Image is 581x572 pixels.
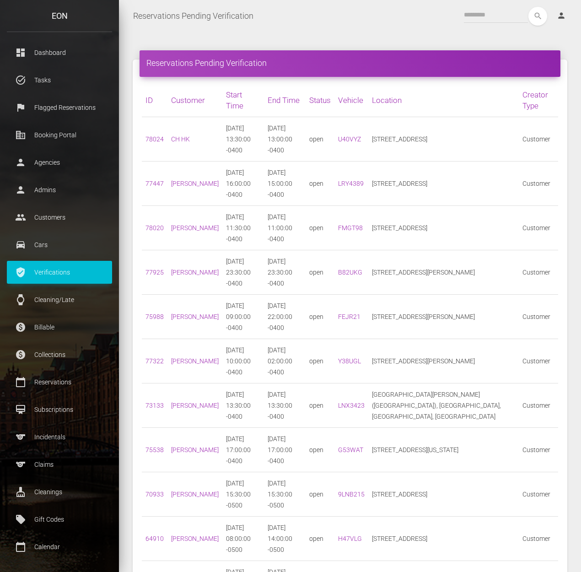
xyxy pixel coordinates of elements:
[368,117,519,162] td: [STREET_ADDRESS]
[7,178,112,201] a: person Admins
[338,135,361,143] a: U40VYZ
[264,383,306,428] td: [DATE] 13:30:00 -0400
[264,206,306,250] td: [DATE] 11:00:00 -0400
[338,357,361,365] a: Y38UGL
[306,162,334,206] td: open
[7,343,112,366] a: paid Collections
[171,180,219,187] a: [PERSON_NAME]
[222,383,264,428] td: [DATE] 13:30:00 -0400
[7,261,112,284] a: verified_user Verifications
[145,135,164,143] a: 78024
[368,517,519,561] td: [STREET_ADDRESS]
[368,84,519,117] th: Location
[222,117,264,162] td: [DATE] 13:30:00 -0400
[145,313,164,320] a: 75988
[7,206,112,229] a: people Customers
[306,472,334,517] td: open
[7,480,112,503] a: cleaning_services Cleanings
[14,128,105,142] p: Booking Portal
[14,265,105,279] p: Verifications
[338,180,364,187] a: LRY4389
[306,250,334,295] td: open
[306,517,334,561] td: open
[7,453,112,476] a: sports Claims
[146,57,554,69] h4: Reservations Pending Verification
[519,84,558,117] th: Creator Type
[145,491,164,498] a: 70933
[145,180,164,187] a: 77447
[264,84,306,117] th: End Time
[222,472,264,517] td: [DATE] 15:30:00 -0500
[14,375,105,389] p: Reservations
[519,250,558,295] td: Customer
[519,162,558,206] td: Customer
[133,5,253,27] a: Reservations Pending Verification
[7,398,112,421] a: card_membership Subscriptions
[14,458,105,471] p: Claims
[338,313,360,320] a: FEJR21
[167,84,222,117] th: Customer
[7,288,112,311] a: watch Cleaning/Late
[368,428,519,472] td: [STREET_ADDRESS][US_STATE]
[14,513,105,526] p: Gift Codes
[7,69,112,92] a: task_alt Tasks
[171,446,219,453] a: [PERSON_NAME]
[7,316,112,339] a: paid Billable
[338,402,365,409] a: LNX3423
[145,224,164,232] a: 78020
[14,101,105,114] p: Flagged Reservations
[145,446,164,453] a: 75538
[14,156,105,169] p: Agencies
[145,357,164,365] a: 77322
[334,84,368,117] th: Vehicle
[14,403,105,416] p: Subscriptions
[7,371,112,394] a: calendar_today Reservations
[368,339,519,383] td: [STREET_ADDRESS][PERSON_NAME]
[222,162,264,206] td: [DATE] 16:00:00 -0400
[264,472,306,517] td: [DATE] 15:30:00 -0500
[306,117,334,162] td: open
[14,210,105,224] p: Customers
[264,517,306,561] td: [DATE] 14:00:00 -0500
[14,46,105,59] p: Dashboard
[528,7,547,26] i: search
[222,517,264,561] td: [DATE] 08:00:00 -0500
[14,293,105,307] p: Cleaning/Late
[338,269,362,276] a: B82UKG
[222,339,264,383] td: [DATE] 10:00:00 -0400
[7,124,112,146] a: corporate_fare Booking Portal
[171,224,219,232] a: [PERSON_NAME]
[171,269,219,276] a: [PERSON_NAME]
[7,426,112,448] a: sports Incidentals
[145,535,164,542] a: 64910
[7,535,112,558] a: calendar_today Calendar
[222,250,264,295] td: [DATE] 23:30:00 -0400
[519,472,558,517] td: Customer
[14,183,105,197] p: Admins
[368,206,519,250] td: [STREET_ADDRESS]
[264,428,306,472] td: [DATE] 17:00:00 -0400
[222,295,264,339] td: [DATE] 09:00:00 -0400
[519,428,558,472] td: Customer
[171,402,219,409] a: [PERSON_NAME]
[171,535,219,542] a: [PERSON_NAME]
[368,472,519,517] td: [STREET_ADDRESS]
[145,269,164,276] a: 77925
[171,357,219,365] a: [PERSON_NAME]
[222,206,264,250] td: [DATE] 11:30:00 -0400
[550,7,574,25] a: person
[338,491,365,498] a: 9LNB215
[519,206,558,250] td: Customer
[519,383,558,428] td: Customer
[14,320,105,334] p: Billable
[264,339,306,383] td: [DATE] 02:00:00 -0400
[14,73,105,87] p: Tasks
[519,117,558,162] td: Customer
[519,295,558,339] td: Customer
[7,41,112,64] a: dashboard Dashboard
[171,135,190,143] a: CH HK
[7,151,112,174] a: person Agencies
[14,540,105,554] p: Calendar
[338,535,362,542] a: H47VLG
[306,339,334,383] td: open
